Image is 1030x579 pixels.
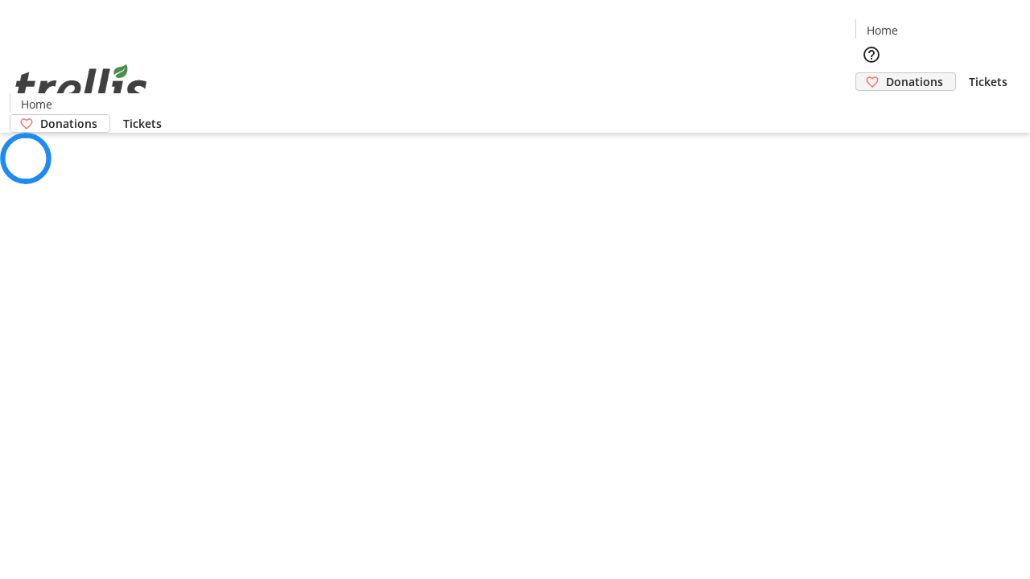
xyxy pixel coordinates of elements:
[855,39,888,71] button: Help
[856,22,908,39] a: Home
[21,96,52,113] span: Home
[867,22,898,39] span: Home
[10,47,153,127] img: Orient E2E Organization UZ4tP1Dm5l's Logo
[10,96,62,113] a: Home
[40,115,97,132] span: Donations
[969,73,1007,90] span: Tickets
[123,115,162,132] span: Tickets
[855,91,888,123] button: Cart
[855,72,956,91] a: Donations
[956,73,1020,90] a: Tickets
[10,114,110,133] a: Donations
[886,73,943,90] span: Donations
[110,115,175,132] a: Tickets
